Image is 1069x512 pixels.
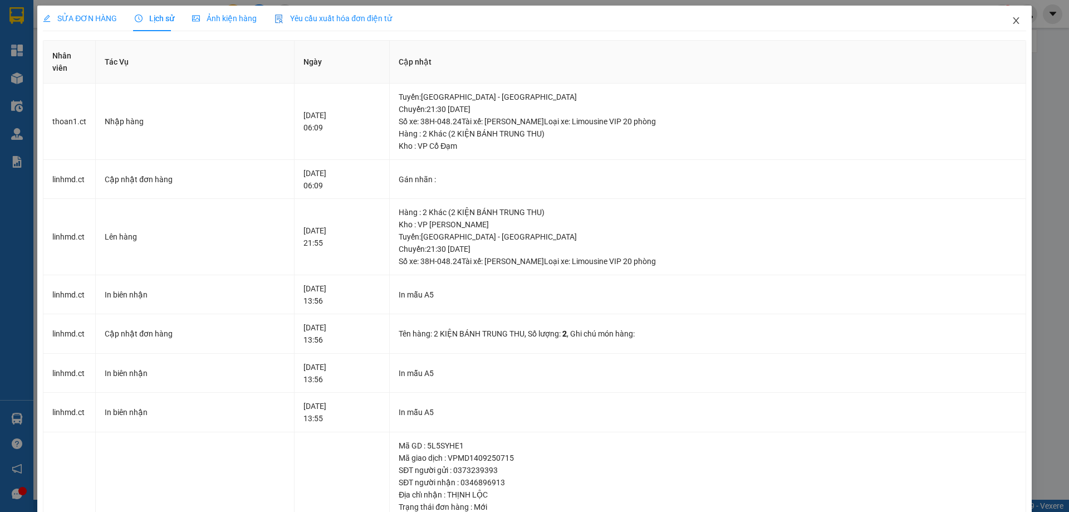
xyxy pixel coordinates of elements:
div: In mẫu A5 [399,367,1017,379]
div: Cập nhật đơn hàng [105,173,285,186]
div: Cập nhật đơn hàng [105,328,285,340]
span: edit [43,14,51,22]
div: Kho : VP Cổ Đạm [399,140,1017,152]
div: Địa chỉ nhận : THỊNH LỘC [399,489,1017,501]
div: [DATE] 13:55 [303,400,380,425]
div: Mã giao dịch : VPMD1409250715 [399,452,1017,464]
span: 2 KIỆN BÁNH TRUNG THU [434,329,524,338]
span: close [1012,16,1021,25]
div: [DATE] 13:56 [303,321,380,346]
span: Yêu cầu xuất hóa đơn điện tử [274,14,392,23]
div: In biên nhận [105,367,285,379]
td: linhmd.ct [43,275,96,315]
td: linhmd.ct [43,160,96,199]
td: linhmd.ct [43,314,96,354]
div: Tuyến : [GEOGRAPHIC_DATA] - [GEOGRAPHIC_DATA] Chuyến: 21:30 [DATE] Số xe: 38H-048.24 Tài xế: [PER... [399,91,1017,128]
div: [DATE] 13:56 [303,282,380,307]
span: 2 [562,329,567,338]
div: Nhập hàng [105,115,285,128]
div: In biên nhận [105,289,285,301]
div: [DATE] 06:09 [303,167,380,192]
div: Gán nhãn : [399,173,1017,186]
span: Lịch sử [135,14,174,23]
div: SĐT người nhận : 0346896913 [399,476,1017,489]
img: icon [274,14,283,23]
div: Tuyến : [GEOGRAPHIC_DATA] - [GEOGRAPHIC_DATA] Chuyến: 21:30 [DATE] Số xe: 38H-048.24 Tài xế: [PER... [399,231,1017,267]
div: [DATE] 13:56 [303,361,380,386]
button: Close [1001,6,1032,37]
td: linhmd.ct [43,393,96,432]
div: In biên nhận [105,406,285,418]
div: Hàng : 2 Khác (2 KIỆN BÁNH TRUNG THU) [399,128,1017,140]
th: Nhân viên [43,41,96,84]
th: Cập nhật [390,41,1026,84]
span: clock-circle [135,14,143,22]
div: [DATE] 06:09 [303,109,380,134]
span: picture [192,14,200,22]
div: Mã GD : 5L5SYHE1 [399,440,1017,452]
span: SỬA ĐƠN HÀNG [43,14,117,23]
div: In mẫu A5 [399,289,1017,301]
div: [DATE] 21:55 [303,225,380,249]
div: Kho : VP [PERSON_NAME] [399,218,1017,231]
td: linhmd.ct [43,199,96,275]
div: Tên hàng: , Số lượng: , Ghi chú món hàng: [399,328,1017,340]
div: Hàng : 2 Khác (2 KIỆN BÁNH TRUNG THU) [399,206,1017,218]
span: Ảnh kiện hàng [192,14,257,23]
div: Lên hàng [105,231,285,243]
div: In mẫu A5 [399,406,1017,418]
div: SĐT người gửi : 0373239393 [399,464,1017,476]
td: thoan1.ct [43,84,96,160]
td: linhmd.ct [43,354,96,393]
th: Tác Vụ [96,41,295,84]
th: Ngày [295,41,390,84]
